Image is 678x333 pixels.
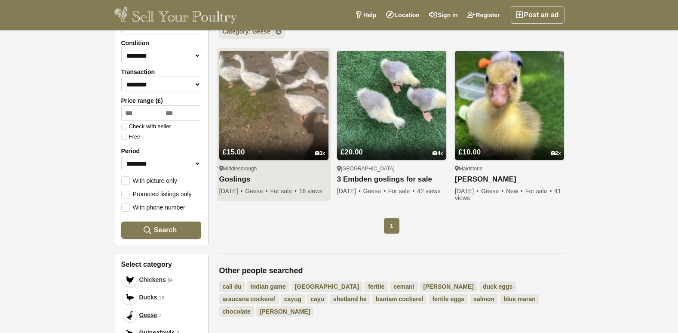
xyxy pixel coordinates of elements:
[121,306,201,324] a: Geese Geese 3
[429,294,468,304] a: fertile eggs
[121,148,201,154] label: Period
[307,294,328,304] a: cayu
[114,6,237,24] img: Sell Your Poultry
[139,311,157,320] span: Geese
[159,294,164,302] em: 16
[337,51,446,160] img: 3 Embden goslings for sale
[337,165,446,172] div: [GEOGRAPHIC_DATA]
[337,188,362,194] span: [DATE]
[121,289,201,306] a: Ducks Ducks 16
[139,293,157,302] span: Ducks
[121,190,192,197] label: Promoted listings only
[219,306,254,317] a: chocolate
[337,175,446,184] a: 3 Embden goslings for sale
[315,150,325,157] div: 3
[245,188,268,194] span: Geese
[281,294,305,304] a: cayug
[247,281,289,292] a: indian game
[337,132,446,160] a: £20.00 4
[458,148,481,156] span: £10.00
[126,293,134,302] img: Ducks
[390,281,417,292] a: cemani
[291,281,363,292] a: [GEOGRAPHIC_DATA]
[506,188,524,194] span: New
[219,165,328,172] div: Middlesbrough
[270,188,297,194] span: For sale
[455,188,561,201] span: 41 views
[455,188,479,194] span: [DATE]
[219,175,328,184] a: Goslings
[121,134,141,140] label: Free
[417,188,440,194] span: 42 views
[551,150,561,157] div: 2
[154,226,177,234] span: Search
[363,188,387,194] span: Geese
[219,281,245,292] a: call du
[121,97,201,104] label: Price range (£)
[424,6,463,24] a: Sign in
[372,294,427,304] a: bantam cockerel
[159,312,162,319] em: 3
[121,40,201,46] label: Condition
[470,294,498,304] a: salmon
[121,203,185,211] label: With phone number
[525,188,552,194] span: For sale
[121,271,201,289] a: Chickens Chickens 84
[510,6,564,24] a: Post an ad
[341,148,363,156] span: £20.00
[139,275,166,284] span: Chickens
[479,281,516,292] a: duck eggs
[219,294,279,304] a: araucana cockerel
[126,311,134,320] img: Geese
[219,188,244,194] span: [DATE]
[121,68,201,75] label: Transaction
[388,188,415,194] span: For sale
[121,123,171,129] label: Check with seller
[455,165,564,172] div: Maidstone
[223,148,245,156] span: £15.00
[433,150,443,157] div: 4
[455,175,564,184] a: [PERSON_NAME]
[350,6,381,24] a: Help
[384,218,399,234] span: 1
[121,222,201,239] button: Search
[219,132,328,160] a: £15.00 3
[219,25,285,39] a: Category: Geese
[455,51,564,160] img: Embden Gosling
[256,306,313,317] a: [PERSON_NAME]
[121,260,201,268] h3: Select category
[500,294,539,304] a: blue maran
[420,281,477,292] a: [PERSON_NAME]
[219,266,564,276] h2: Other people searched
[381,6,424,24] a: Location
[330,294,370,304] a: shetland he
[481,188,504,194] span: Geese
[126,276,134,284] img: Chickens
[168,277,173,284] em: 84
[455,132,564,160] a: £10.00 2
[365,281,388,292] a: fertile
[299,188,322,194] span: 16 views
[463,6,505,24] a: Register
[121,176,177,184] label: With picture only
[219,51,328,160] img: Goslings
